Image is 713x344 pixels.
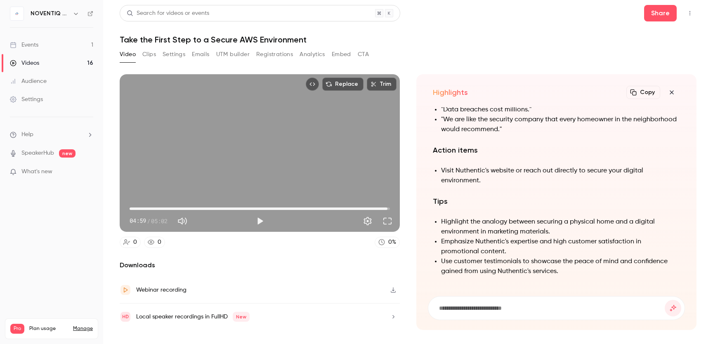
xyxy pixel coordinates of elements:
div: 0 % [388,238,396,247]
button: Analytics [300,48,325,61]
button: Full screen [379,213,396,229]
a: 0 [120,237,141,248]
button: Clips [142,48,156,61]
li: "We are like the security company that every homeowner in the neighborhood would recommend." [441,115,680,134]
div: 0 [158,238,161,247]
span: Pro [10,324,24,334]
a: 0% [375,237,400,248]
div: 04:59 [130,217,168,225]
button: Replace [322,78,364,91]
img: NOVENTIQ webinars - Global expertise, local outcomes [10,7,24,20]
button: Settings [163,48,185,61]
button: UTM builder [216,48,250,61]
div: Videos [10,59,39,67]
span: Help [21,130,33,139]
button: Trim [367,78,397,91]
li: help-dropdown-opener [10,130,93,139]
span: new [59,149,76,158]
button: Registrations [256,48,293,61]
li: Highlight the analogy between securing a physical home and a digital environment in marketing mat... [441,217,680,237]
li: Emphasize Nuthentic's expertise and high customer satisfaction in promotional content. [441,237,680,257]
h2: Highlights [433,87,468,97]
div: Local speaker recordings in FullHD [136,312,250,322]
span: What's new [21,167,52,176]
span: New [233,312,250,322]
button: Copy [626,86,660,99]
button: Mute [174,213,191,229]
button: Share [644,5,677,21]
button: Emails [192,48,209,61]
button: Settings [359,213,376,229]
span: 05:02 [151,217,168,225]
div: Events [10,41,38,49]
a: Manage [73,325,93,332]
h2: Tips [433,196,680,207]
button: Embed video [306,78,319,91]
div: Webinar recording [136,285,187,295]
li: Use customer testimonials to showcase the peace of mind and confidence gained from using Nuthenti... [441,257,680,276]
button: Embed [332,48,351,61]
span: / [147,217,150,225]
a: SpeakerHub [21,149,54,158]
h2: Action items [433,144,680,156]
li: Visit Nuthentic's website or reach out directly to secure your digital environment. [441,166,680,186]
h2: Downloads [120,260,400,270]
li: "Data breaches cost millions." [441,105,680,115]
button: CTA [358,48,369,61]
h1: Take the First Step to a Secure AWS Environment [120,35,696,45]
a: 0 [144,237,165,248]
span: Plan usage [29,325,68,332]
span: 04:59 [130,217,146,225]
div: 0 [133,238,137,247]
div: Search for videos or events [127,9,209,18]
h6: NOVENTIQ webinars - Global expertise, local outcomes [31,9,69,18]
button: Top Bar Actions [683,7,696,20]
button: Video [120,48,136,61]
div: Settings [10,95,43,104]
button: Play [252,213,268,229]
div: Audience [10,77,47,85]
